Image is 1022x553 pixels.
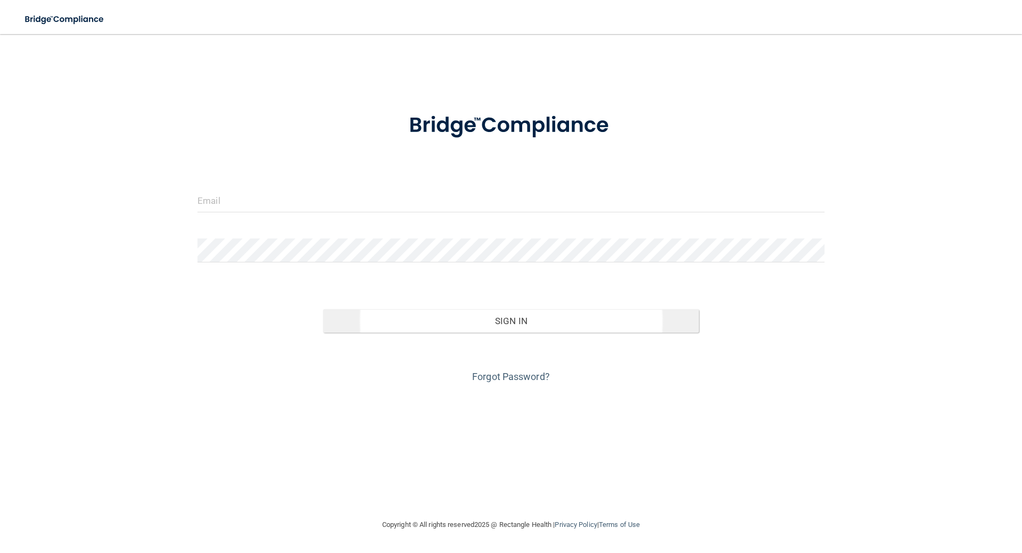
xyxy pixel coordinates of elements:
[472,371,550,382] a: Forgot Password?
[16,9,114,30] img: bridge_compliance_login_screen.278c3ca4.svg
[555,521,597,529] a: Privacy Policy
[197,188,825,212] input: Email
[323,309,699,333] button: Sign In
[317,508,705,542] div: Copyright © All rights reserved 2025 @ Rectangle Health | |
[599,521,640,529] a: Terms of Use
[387,98,635,153] img: bridge_compliance_login_screen.278c3ca4.svg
